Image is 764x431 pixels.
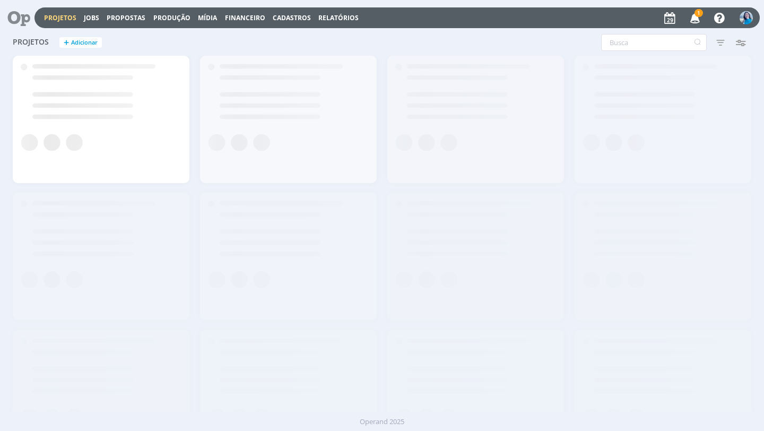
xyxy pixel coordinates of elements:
input: Busca [601,34,707,51]
a: Financeiro [225,13,265,22]
a: Produção [153,13,190,22]
a: Relatórios [318,13,359,22]
span: Cadastros [273,13,311,22]
button: Mídia [195,14,220,22]
span: + [64,37,69,48]
button: Produção [150,14,194,22]
a: Mídia [198,13,217,22]
button: Financeiro [222,14,268,22]
button: Cadastros [270,14,314,22]
a: Jobs [84,13,99,22]
img: E [740,11,753,24]
span: 1 [694,9,703,17]
span: Projetos [13,38,49,47]
span: Adicionar [71,39,98,46]
button: E [739,8,753,27]
button: Jobs [81,14,102,22]
button: Propostas [103,14,149,22]
button: 1 [683,8,705,28]
button: +Adicionar [59,37,102,48]
a: Projetos [44,13,76,22]
span: Propostas [107,13,145,22]
button: Projetos [41,14,80,22]
button: Relatórios [315,14,362,22]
